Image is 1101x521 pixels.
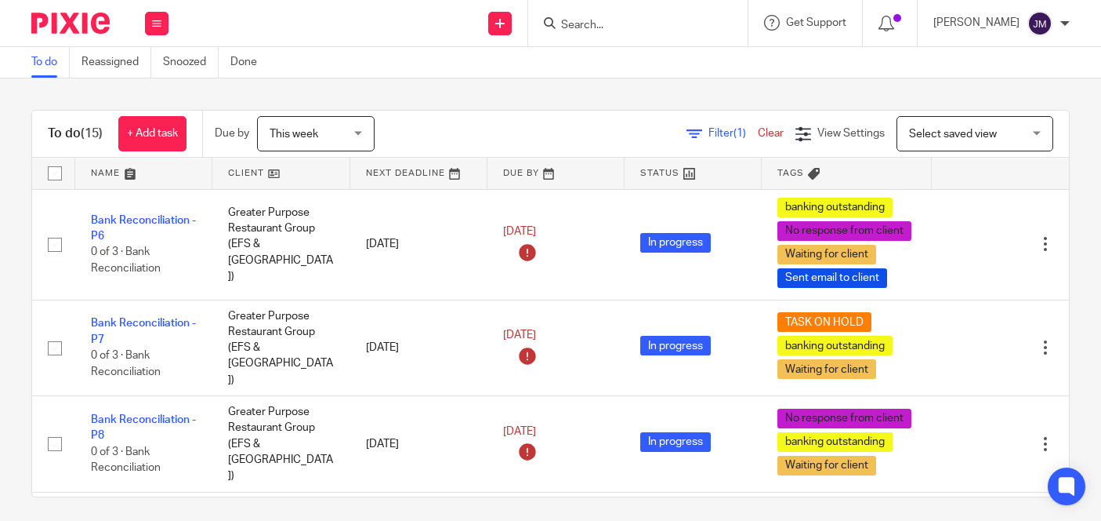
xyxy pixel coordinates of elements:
[350,189,487,300] td: [DATE]
[777,268,887,288] span: Sent email to client
[777,336,893,355] span: banking outstanding
[758,128,784,139] a: Clear
[909,129,997,140] span: Select saved view
[708,128,758,139] span: Filter
[560,19,701,33] input: Search
[777,221,911,241] span: No response from client
[91,215,196,242] a: Bank Reconciliation - P6
[777,409,911,428] span: No response from client
[640,432,711,452] span: In progress
[503,226,536,237] span: [DATE]
[212,300,349,396] td: Greater Purpose Restaurant Group (EFS & [GEOGRAPHIC_DATA])
[48,126,103,142] h1: To do
[91,318,196,344] a: Bank Reconciliation - P7
[786,17,846,28] span: Get Support
[1027,11,1052,36] img: svg%3E
[91,247,161,275] span: 0 of 3 · Bank Reconciliation
[31,13,110,34] img: Pixie
[777,432,893,452] span: banking outstanding
[733,128,746,139] span: (1)
[817,128,885,139] span: View Settings
[91,414,196,441] a: Bank Reconciliation - P8
[777,359,876,379] span: Waiting for client
[777,312,871,332] span: TASK ON HOLD
[270,129,318,140] span: This week
[777,198,893,217] span: banking outstanding
[503,330,536,341] span: [DATE]
[777,245,876,264] span: Waiting for client
[933,15,1020,31] p: [PERSON_NAME]
[31,47,70,78] a: To do
[212,189,349,300] td: Greater Purpose Restaurant Group (EFS & [GEOGRAPHIC_DATA])
[215,126,249,141] p: Due by
[777,169,804,177] span: Tags
[350,396,487,493] td: [DATE]
[118,116,187,151] a: + Add task
[91,350,161,377] span: 0 of 3 · Bank Reconciliation
[212,396,349,493] td: Greater Purpose Restaurant Group (EFS & [GEOGRAPHIC_DATA])
[163,47,219,78] a: Snoozed
[230,47,269,78] a: Done
[777,456,876,475] span: Waiting for client
[91,446,161,474] span: 0 of 3 · Bank Reconciliation
[503,426,536,437] span: [DATE]
[640,233,711,253] span: In progress
[81,127,103,140] span: (15)
[350,300,487,396] td: [DATE]
[81,47,151,78] a: Reassigned
[640,336,711,355] span: In progress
